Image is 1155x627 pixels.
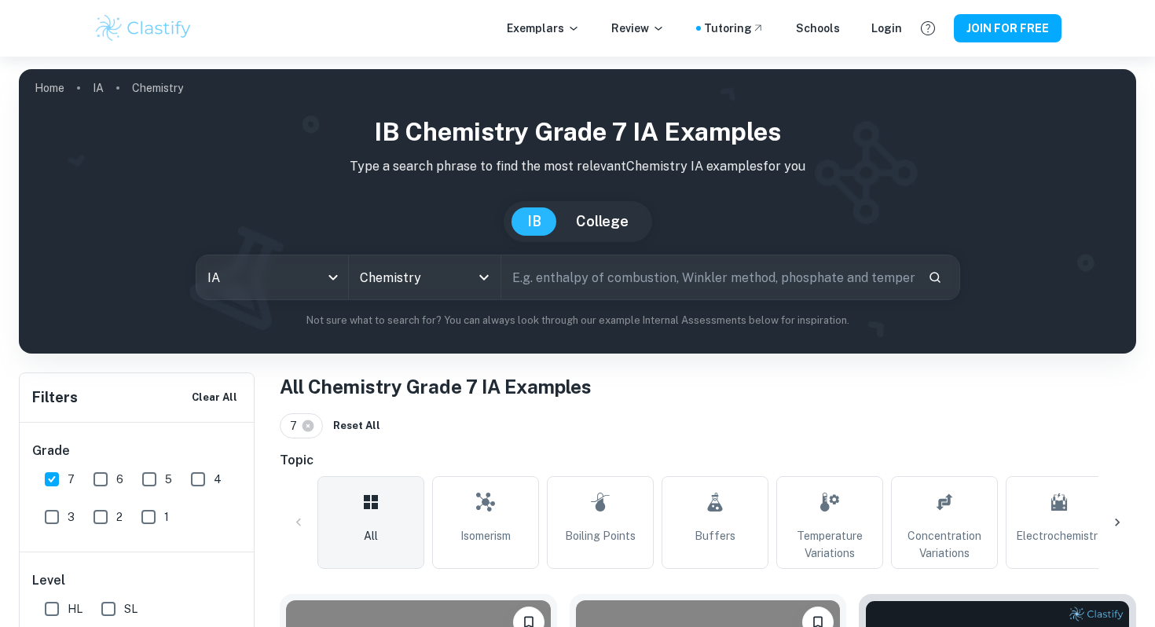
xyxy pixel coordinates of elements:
[560,207,644,236] button: College
[164,508,169,526] span: 1
[93,77,104,99] a: IA
[31,157,1124,176] p: Type a search phrase to find the most relevant Chemistry IA examples for you
[35,77,64,99] a: Home
[565,527,636,544] span: Boiling Points
[68,508,75,526] span: 3
[196,255,348,299] div: IA
[124,600,137,618] span: SL
[783,527,876,562] span: Temperature Variations
[68,471,75,488] span: 7
[922,264,948,291] button: Search
[32,442,243,460] h6: Grade
[31,113,1124,151] h1: IB Chemistry Grade 7 IA examples
[511,207,557,236] button: IB
[290,417,304,434] span: 7
[132,79,183,97] p: Chemistry
[280,372,1136,401] h1: All Chemistry Grade 7 IA Examples
[280,451,1136,470] h6: Topic
[915,15,941,42] button: Help and Feedback
[501,255,915,299] input: E.g. enthalpy of combustion, Winkler method, phosphate and temperature...
[364,527,378,544] span: All
[188,386,241,409] button: Clear All
[329,414,384,438] button: Reset All
[695,527,735,544] span: Buffers
[507,20,580,37] p: Exemplars
[898,527,991,562] span: Concentration Variations
[871,20,902,37] a: Login
[954,14,1061,42] button: JOIN FOR FREE
[32,571,243,590] h6: Level
[611,20,665,37] p: Review
[19,69,1136,354] img: profile cover
[796,20,840,37] a: Schools
[32,387,78,409] h6: Filters
[460,527,511,544] span: Isomerism
[31,313,1124,328] p: Not sure what to search for? You can always look through our example Internal Assessments below f...
[116,508,123,526] span: 2
[473,266,495,288] button: Open
[68,600,82,618] span: HL
[93,13,193,44] img: Clastify logo
[280,413,323,438] div: 7
[1016,527,1103,544] span: Electrochemistry
[165,471,172,488] span: 5
[116,471,123,488] span: 6
[704,20,764,37] a: Tutoring
[214,471,222,488] span: 4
